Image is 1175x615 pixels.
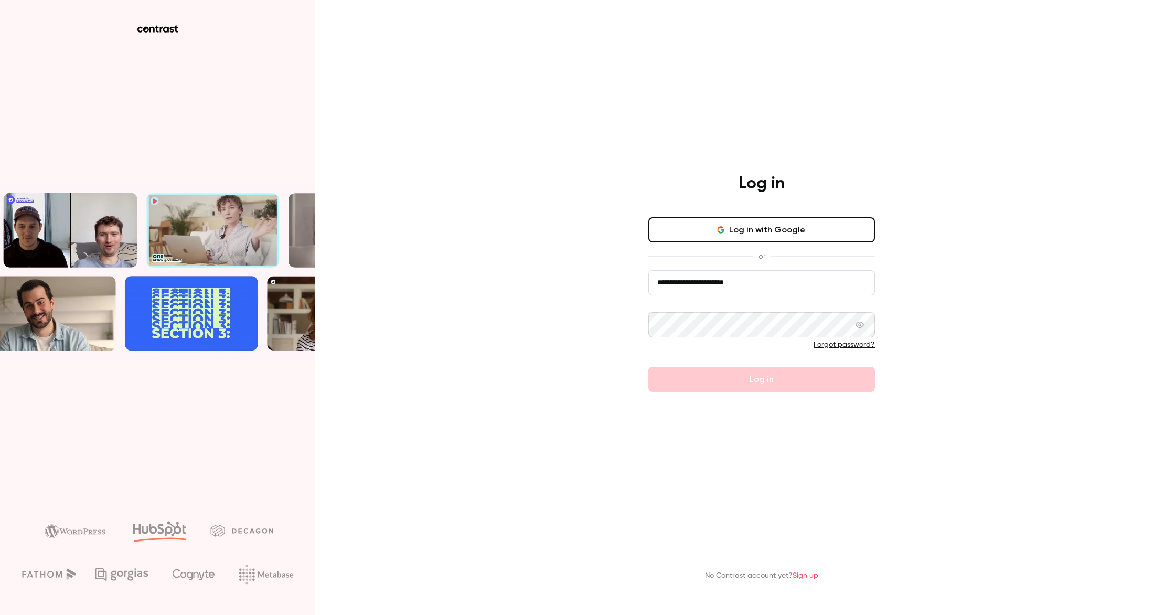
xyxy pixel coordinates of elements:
[648,217,875,242] button: Log in with Google
[705,570,818,581] p: No Contrast account yet?
[814,341,875,348] a: Forgot password?
[753,251,771,262] span: or
[210,525,273,536] img: decagon
[793,572,818,579] a: Sign up
[739,173,785,194] h4: Log in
